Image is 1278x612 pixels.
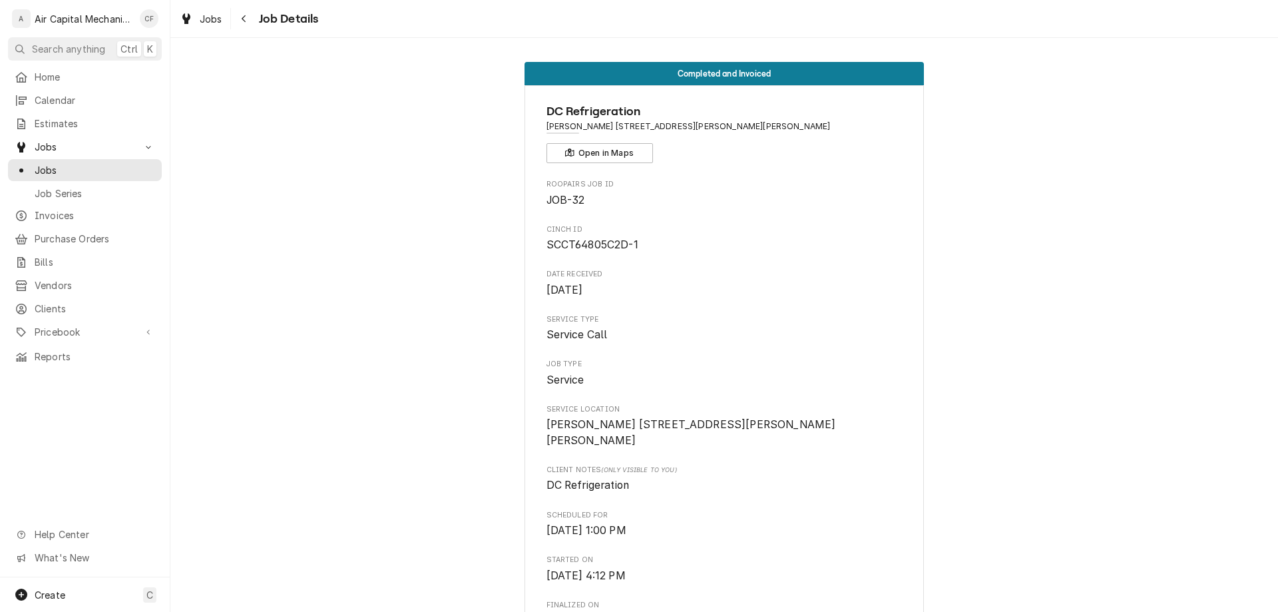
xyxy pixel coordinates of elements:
a: Jobs [174,8,228,30]
span: Cinch ID [546,224,903,235]
div: Roopairs Job ID [546,179,903,208]
span: Calendar [35,93,155,107]
span: [DATE] 1:00 PM [546,524,626,537]
div: A [12,9,31,28]
span: Service Location [546,417,903,448]
span: Job Type [546,359,903,370]
a: Reports [8,346,162,368]
span: Address [546,121,903,133]
span: Started On [546,555,903,565]
span: SCCT64805C2D-1 [546,238,638,251]
a: Invoices [8,204,162,226]
a: Bills [8,251,162,273]
span: Scheduled For [546,510,903,521]
span: Search anything [32,42,105,56]
a: Estimates [8,113,162,135]
div: [object Object] [546,465,903,493]
span: K [147,42,153,56]
span: JOB-32 [546,194,585,206]
span: What's New [35,551,154,565]
a: Calendar [8,89,162,111]
span: Jobs [35,140,135,154]
div: Service Location [546,404,903,449]
span: Finalized On [546,600,903,611]
span: C [146,588,153,602]
span: Name [546,103,903,121]
span: [DATE] [546,284,583,296]
div: Air Capital Mechanical [35,12,132,26]
div: Client Information [546,103,903,163]
a: Go to What's New [8,547,162,569]
div: Started On [546,555,903,583]
span: Job Type [546,372,903,388]
span: Job Series [35,186,155,200]
span: Service Type [546,314,903,325]
span: Service Call [546,328,608,341]
span: Jobs [35,163,155,177]
span: Home [35,70,155,84]
a: Vendors [8,274,162,296]
div: Charles Faure's Avatar [140,9,158,28]
span: Date Received [546,282,903,298]
div: Service Type [546,314,903,343]
a: Jobs [8,159,162,181]
a: Go to Pricebook [8,321,162,343]
span: Service Location [546,404,903,415]
span: Roopairs Job ID [546,192,903,208]
span: Estimates [35,117,155,131]
span: Vendors [35,278,155,292]
span: Cinch ID [546,237,903,253]
div: Job Type [546,359,903,388]
span: (Only Visible to You) [601,466,676,473]
span: [object Object] [546,477,903,493]
span: Pricebook [35,325,135,339]
span: Bills [35,255,155,269]
span: Purchase Orders [35,232,155,246]
span: [DATE] 4:12 PM [546,569,626,582]
span: Job Details [255,10,319,28]
div: Date Received [546,269,903,298]
span: Service [546,374,584,386]
span: Jobs [200,12,222,26]
div: CF [140,9,158,28]
span: Reports [35,350,155,364]
span: [PERSON_NAME] [STREET_ADDRESS][PERSON_NAME][PERSON_NAME] [546,418,836,447]
span: Ctrl [120,42,138,56]
span: Scheduled For [546,523,903,539]
button: Navigate back [234,8,255,29]
div: Cinch ID [546,224,903,253]
span: Completed and Invoiced [678,69,771,78]
button: Search anythingCtrlK [8,37,162,61]
span: DC Refrigeration [546,479,630,491]
a: Purchase Orders [8,228,162,250]
span: Clients [35,302,155,316]
span: Roopairs Job ID [546,179,903,190]
button: Open in Maps [546,143,653,163]
span: Client Notes [546,465,903,475]
span: Started On [546,568,903,584]
a: Clients [8,298,162,320]
span: Help Center [35,527,154,541]
span: Create [35,589,65,601]
span: Date Received [546,269,903,280]
a: Home [8,66,162,88]
a: Go to Help Center [8,523,162,545]
div: Status [525,62,924,85]
div: Scheduled For [546,510,903,539]
span: Service Type [546,327,903,343]
a: Go to Jobs [8,136,162,158]
span: Invoices [35,208,155,222]
a: Job Series [8,182,162,204]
